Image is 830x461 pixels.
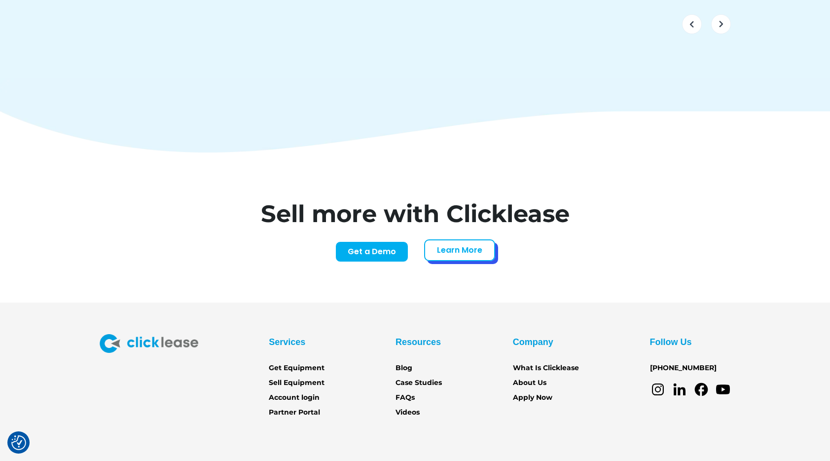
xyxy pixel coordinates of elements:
a: [PHONE_NUMBER] [650,363,717,374]
a: Videos [396,407,420,418]
a: Account login [269,392,320,403]
div: Follow Us [650,334,692,350]
a: Apply Now [513,392,552,403]
h1: Sell more with Clicklease [226,202,605,226]
a: Partner Portal [269,407,320,418]
a: Blog [396,363,412,374]
div: Company [513,334,553,350]
div: previous slide [682,9,702,39]
a: FAQs [396,392,415,403]
div: Resources [396,334,441,350]
button: Consent Preferences [11,435,26,450]
a: Case Studies [396,378,442,388]
a: What Is Clicklease [513,363,579,374]
img: Revisit consent button [11,435,26,450]
a: About Us [513,378,546,388]
a: Sell Equipment [269,378,325,388]
div: next slide [711,9,731,39]
a: Get Equipment [269,363,325,374]
a: Get a Demo [335,241,408,262]
div: Services [269,334,305,350]
img: Clicklease logo [100,334,198,353]
a: Learn More [424,239,495,261]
